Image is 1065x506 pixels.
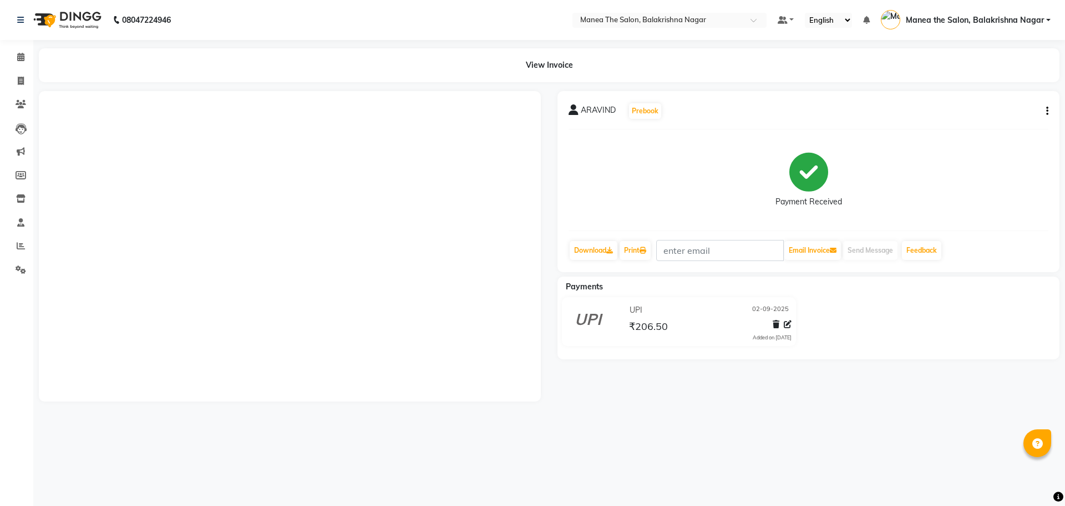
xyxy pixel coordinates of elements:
[122,4,171,36] b: 08047224946
[581,104,616,120] span: ARAVIND
[775,196,842,208] div: Payment Received
[752,304,789,316] span: 02-09-2025
[28,4,104,36] img: logo
[1018,462,1054,495] iframe: chat widget
[629,103,661,119] button: Prebook
[570,241,617,260] a: Download
[906,14,1044,26] span: Manea the Salon, Balakrishna Nagar
[656,240,784,261] input: enter email
[620,241,651,260] a: Print
[630,304,642,316] span: UPI
[39,48,1059,82] div: View Invoice
[881,10,900,29] img: Manea the Salon, Balakrishna Nagar
[902,241,941,260] a: Feedback
[753,334,792,342] div: Added on [DATE]
[784,241,841,260] button: Email Invoice
[566,282,603,292] span: Payments
[629,320,668,335] span: ₹206.50
[843,241,897,260] button: Send Message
